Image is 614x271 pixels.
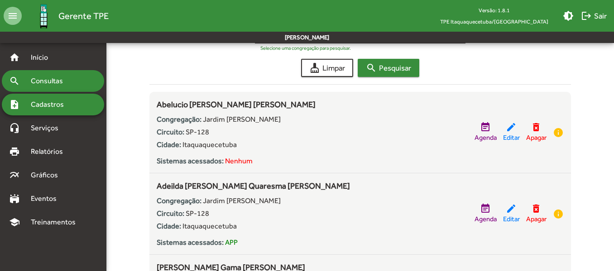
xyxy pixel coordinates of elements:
a: Gerente TPE [22,1,109,31]
span: Eventos [25,193,69,204]
strong: Cidade: [157,140,181,149]
span: Gráficos [25,170,70,181]
button: Sair [577,8,610,24]
span: APP [225,238,238,247]
mat-icon: logout [581,10,592,21]
mat-icon: event_note [480,122,491,133]
strong: Sistemas acessados: [157,238,224,247]
span: Serviços [25,123,71,133]
mat-icon: info [553,209,564,219]
span: Agenda [475,214,497,224]
mat-icon: edit [506,203,517,214]
mat-icon: edit [506,122,517,133]
span: Jardim [PERSON_NAME] [203,115,281,124]
mat-icon: delete_forever [531,203,542,214]
mat-icon: menu [4,7,22,25]
mat-icon: home [9,52,20,63]
mat-icon: multiline_chart [9,170,20,181]
div: Versão: 1.8.1 [433,5,556,16]
span: Pesquisar [366,60,411,76]
strong: Cidade: [157,222,181,230]
span: Agenda [475,133,497,143]
mat-icon: search [366,62,377,73]
span: Limpar [309,60,345,76]
mat-icon: headset_mic [9,123,20,133]
span: Treinamentos [25,217,86,228]
span: Apagar [526,214,547,224]
strong: Sistemas acessados: [157,157,224,165]
img: Logo [29,1,58,31]
span: Relatórios [25,146,75,157]
span: Jardim [PERSON_NAME] [203,196,281,205]
span: Itaquaquecetuba [182,222,237,230]
button: Pesquisar [358,59,419,77]
span: TPE Itaquaquecetuba/[GEOGRAPHIC_DATA] [433,16,556,27]
span: Itaquaquecetuba [182,140,237,149]
mat-icon: stadium [9,193,20,204]
span: SP-128 [186,209,209,218]
mat-icon: delete_forever [531,122,542,133]
mat-icon: print [9,146,20,157]
span: Cadastros [25,99,76,110]
span: Apagar [526,133,547,143]
span: Editar [503,133,520,143]
strong: Circuito: [157,209,184,218]
strong: Congregação: [157,196,201,205]
span: Abelucio [PERSON_NAME] [PERSON_NAME] [157,100,316,109]
mat-icon: note_add [9,99,20,110]
mat-icon: school [9,217,20,228]
mat-icon: info [553,127,564,138]
span: Adeilda [PERSON_NAME] Quaresma [PERSON_NAME] [157,181,350,190]
span: Consultas [25,76,75,86]
span: Nenhum [225,157,253,165]
strong: Circuito: [157,128,184,136]
mat-icon: event_note [480,203,491,214]
span: SP-128 [186,128,209,136]
mat-icon: cleaning_services [309,62,320,73]
mat-hint: Selecione uma congregação para pesquisar. [260,45,351,51]
span: Início [25,52,61,63]
button: Limpar [301,59,353,77]
span: Gerente TPE [58,9,109,23]
mat-icon: search [9,76,20,86]
span: Editar [503,214,520,224]
span: Sair [581,8,607,24]
strong: Congregação: [157,115,201,124]
mat-icon: brightness_medium [563,10,574,21]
